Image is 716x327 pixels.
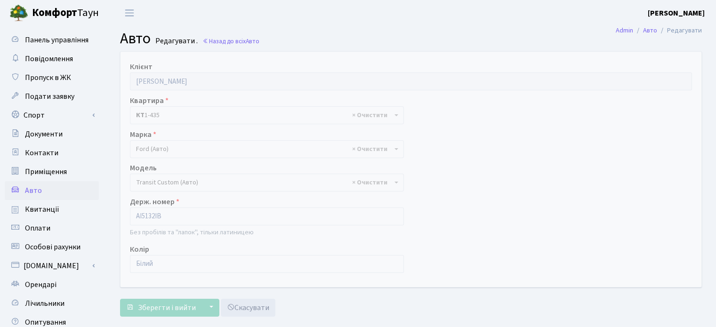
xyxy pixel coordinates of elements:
a: Admin [616,25,633,35]
b: Комфорт [32,5,77,20]
a: Особові рахунки [5,238,99,256]
a: Повідомлення [5,49,99,68]
a: Авто [643,25,657,35]
span: Transit Custom (Авто) [136,178,392,187]
span: Приміщення [25,167,67,177]
span: Лічильники [25,298,64,309]
span: Панель управління [25,35,88,45]
a: [DOMAIN_NAME] [5,256,99,275]
nav: breadcrumb [602,21,716,40]
button: Зберегти і вийти [120,299,202,317]
span: Видалити всі елементи [352,111,387,120]
span: Квитанції [25,204,59,215]
button: Переключити навігацію [118,5,141,21]
input: AA0001AA [130,207,404,225]
label: Марка [130,129,156,140]
label: Клієнт [130,61,153,72]
span: Авто [246,37,259,46]
a: Подати заявку [5,87,99,106]
a: Авто [5,181,99,200]
span: Авто [120,28,151,49]
span: <b>КТ</b>&nbsp;&nbsp;&nbsp;&nbsp;1-435 [130,106,404,124]
a: Лічильники [5,294,99,313]
label: Модель [130,162,157,174]
a: Скасувати [221,299,275,317]
span: Таун [32,5,99,21]
small: Редагувати . [153,37,198,46]
a: Квитанції [5,200,99,219]
a: Пропуск в ЖК [5,68,99,87]
label: Квартира [130,95,169,106]
span: Пропуск в ЖК [25,72,71,83]
a: Назад до всіхАвто [202,37,259,46]
a: Приміщення [5,162,99,181]
span: Transit Custom (Авто) [130,174,404,191]
b: [PERSON_NAME] [648,8,705,18]
a: [PERSON_NAME] [648,8,705,19]
span: Зберегти і вийти [138,303,196,313]
a: Документи [5,125,99,144]
span: Видалити всі елементи [352,144,387,154]
span: Оплати [25,223,50,233]
a: Оплати [5,219,99,238]
img: logo.png [9,4,28,23]
label: Колір [130,244,149,255]
a: Орендарі [5,275,99,294]
a: Контакти [5,144,99,162]
span: Видалити всі елементи [352,178,387,187]
span: <b>КТ</b>&nbsp;&nbsp;&nbsp;&nbsp;1-435 [136,111,392,120]
b: КТ [136,111,145,120]
span: Авто [25,185,42,196]
span: Ford (Авто) [130,140,404,158]
span: Подати заявку [25,91,74,102]
span: Ford (Авто) [136,144,392,154]
span: Документи [25,129,63,139]
li: Редагувати [657,25,702,36]
a: Панель управління [5,31,99,49]
p: Без пробілів та "лапок", тільки латиницею [130,227,404,238]
span: Контакти [25,148,58,158]
a: Спорт [5,106,99,125]
span: Повідомлення [25,54,73,64]
span: Особові рахунки [25,242,80,252]
span: Орендарі [25,279,56,290]
label: Держ. номер [130,196,179,207]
